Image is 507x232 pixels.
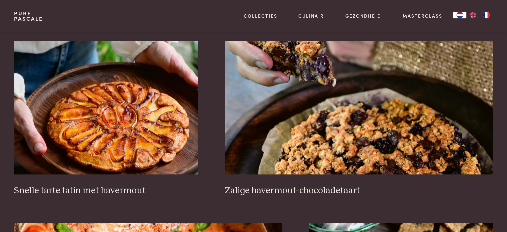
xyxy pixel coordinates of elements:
[14,185,198,197] h3: Snelle tarte tatin met havermout
[225,41,493,196] a: Zalige havermout-chocoladetaart Zalige havermout-chocoladetaart
[403,12,442,19] a: Masterclass
[345,12,381,19] a: Gezondheid
[453,12,493,18] aside: Language selected: Nederlands
[466,12,480,18] a: EN
[14,41,198,196] a: Snelle tarte tatin met havermout Snelle tarte tatin met havermout
[480,12,493,18] a: FR
[225,41,493,174] img: Zalige havermout-chocoladetaart
[453,12,466,18] a: NL
[225,185,493,197] h3: Zalige havermout-chocoladetaart
[14,11,43,21] a: PurePascale
[453,12,466,18] div: Language
[244,12,277,19] a: Collecties
[466,12,493,18] ul: Language list
[298,12,324,19] a: Culinair
[14,41,198,174] img: Snelle tarte tatin met havermout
